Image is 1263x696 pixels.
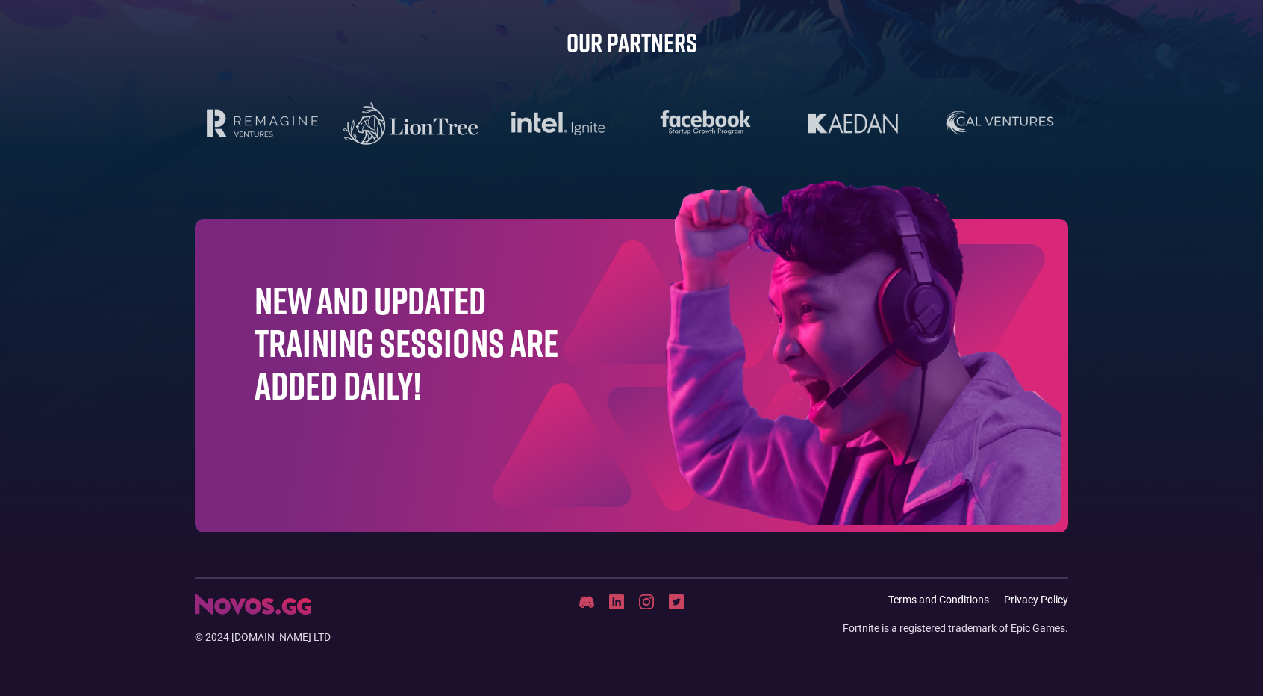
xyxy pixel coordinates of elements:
[195,26,1068,58] h2: Our Partners
[255,279,559,407] h1: New and updated training sessions are added daily!
[1004,594,1068,606] a: Privacy Policy
[888,594,989,606] a: Terms and Conditions
[843,621,1068,636] div: Fortnite is a registered trademark of Epic Games.
[195,630,486,644] div: © 2024 [DOMAIN_NAME] LTD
